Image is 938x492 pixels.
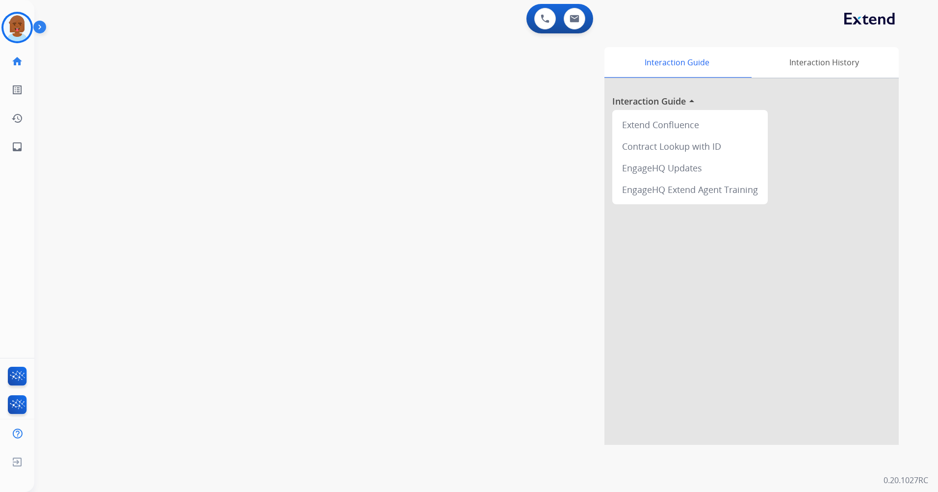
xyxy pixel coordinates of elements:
[616,136,764,157] div: Contract Lookup with ID
[616,179,764,200] div: EngageHQ Extend Agent Training
[11,55,23,67] mat-icon: home
[11,141,23,153] mat-icon: inbox
[616,157,764,179] div: EngageHQ Updates
[616,114,764,136] div: Extend Confluence
[749,47,899,78] div: Interaction History
[11,112,23,124] mat-icon: history
[884,474,928,486] p: 0.20.1027RC
[11,84,23,96] mat-icon: list_alt
[604,47,749,78] div: Interaction Guide
[3,14,31,41] img: avatar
